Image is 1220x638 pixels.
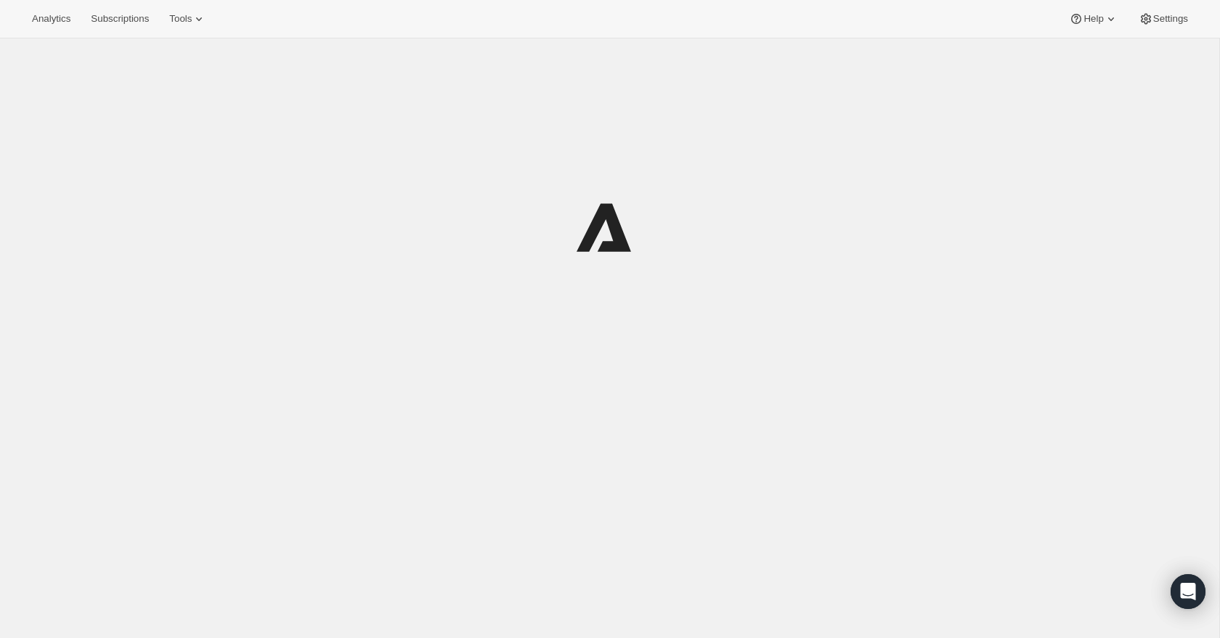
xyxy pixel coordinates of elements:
[1171,574,1205,609] div: Open Intercom Messenger
[169,13,192,25] span: Tools
[82,9,158,29] button: Subscriptions
[160,9,215,29] button: Tools
[1153,13,1188,25] span: Settings
[91,13,149,25] span: Subscriptions
[1083,13,1103,25] span: Help
[23,9,79,29] button: Analytics
[1130,9,1197,29] button: Settings
[32,13,70,25] span: Analytics
[1060,9,1126,29] button: Help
